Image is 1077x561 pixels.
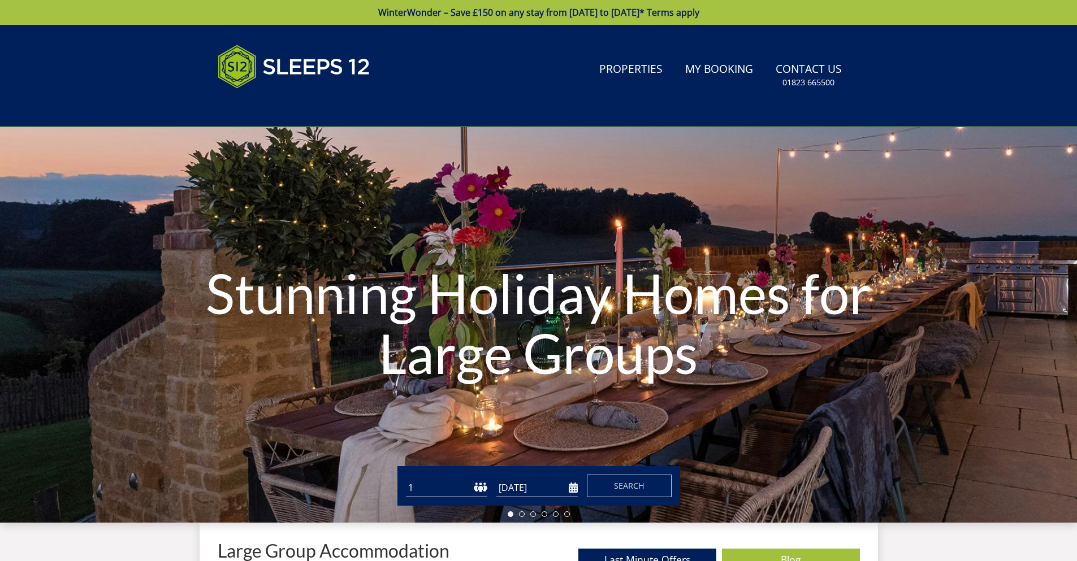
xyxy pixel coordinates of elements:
iframe: Customer reviews powered by Trustpilot [212,102,331,111]
img: Sleeps 12 [218,38,370,95]
p: Large Group Accommodation [218,541,449,560]
a: Contact Us01823 665500 [771,57,846,94]
input: Arrival Date [496,479,578,497]
small: 01823 665500 [782,77,834,88]
span: Search [614,480,645,491]
a: Properties [595,57,667,82]
a: My Booking [681,57,758,82]
button: Search [587,475,672,497]
h1: Stunning Holiday Homes for Large Groups [162,241,916,405]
